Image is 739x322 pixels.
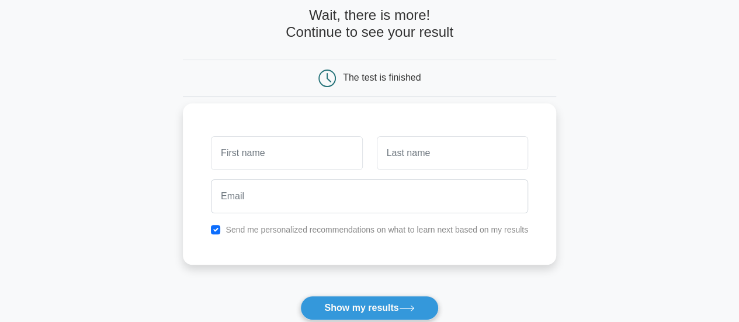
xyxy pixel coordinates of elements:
h4: Wait, there is more! Continue to see your result [183,7,556,41]
div: The test is finished [343,72,421,82]
label: Send me personalized recommendations on what to learn next based on my results [225,225,528,234]
input: Email [211,179,528,213]
input: Last name [377,136,528,170]
button: Show my results [300,296,438,320]
input: First name [211,136,362,170]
